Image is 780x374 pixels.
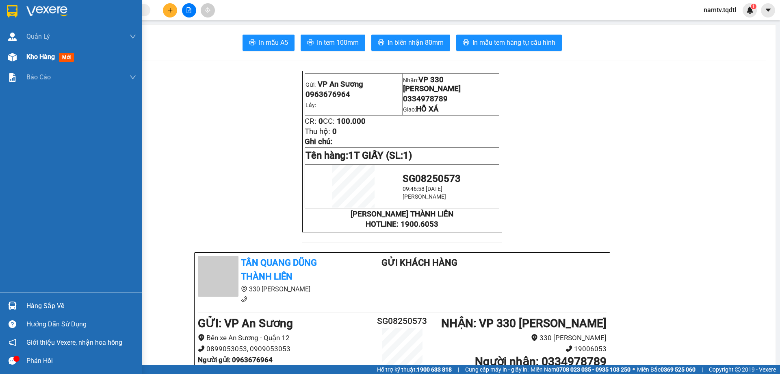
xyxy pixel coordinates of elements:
[8,33,17,41] img: warehouse-icon
[661,366,695,373] strong: 0369 525 060
[182,3,196,17] button: file-add
[305,117,316,126] span: CR:
[307,39,314,47] span: printer
[305,137,332,146] span: Ghi chú:
[9,320,16,328] span: question-circle
[436,332,607,343] li: 330 [PERSON_NAME]
[198,284,349,294] li: 330 [PERSON_NAME]
[4,55,10,60] span: environment
[305,90,350,99] span: 0963676964
[441,317,607,330] b: NHẬN : VP 330 [PERSON_NAME]
[198,317,293,330] b: GỬI : VP An Sương
[368,315,436,328] h2: SG08250573
[761,3,775,17] button: caret-down
[371,35,450,51] button: printerIn biên nhận 80mm
[403,193,446,200] span: [PERSON_NAME]
[403,150,412,161] span: 1)
[259,37,288,48] span: In mẫu A5
[205,7,210,13] span: aim
[317,37,359,48] span: In tem 100mm
[633,368,635,371] span: ⚪️
[417,366,452,373] strong: 1900 633 818
[198,345,205,352] span: phone
[198,332,368,343] li: Bến xe An Sương - Quận 12
[403,106,438,113] span: Giao:
[198,334,205,341] span: environment
[26,337,122,348] span: Giới thiệu Vexere, nhận hoa hồng
[348,150,412,161] span: 1T GIẤY (SL:
[637,365,695,374] span: Miền Bắc
[332,127,337,136] span: 0
[9,357,16,365] span: message
[305,150,412,161] span: Tên hàng:
[465,365,529,374] span: Cung cấp máy in - giấy in:
[475,355,607,368] b: Người nhận : 0334978789
[531,334,538,341] span: environment
[167,7,173,13] span: plus
[323,117,335,126] span: CC:
[4,44,56,53] li: VP VP An Sương
[388,37,444,48] span: In biên nhận 80mm
[403,75,499,93] p: Nhận:
[697,5,743,15] span: namtv.tqdtl
[4,4,118,35] li: Tân Quang Dũng Thành Liên
[8,302,17,310] img: warehouse-icon
[403,94,448,103] span: 0334978789
[7,5,17,17] img: logo-vxr
[26,53,55,61] span: Kho hàng
[472,37,555,48] span: In mẫu tem hàng tự cấu hình
[556,366,630,373] strong: 0708 023 035 - 0935 103 250
[8,73,17,82] img: solution-icon
[378,39,384,47] span: printer
[702,365,703,374] span: |
[249,39,256,47] span: printer
[416,105,438,114] span: HỒ XÁ
[243,35,295,51] button: printerIn mẫu A5
[163,3,177,17] button: plus
[403,186,442,192] span: 09:46:58 [DATE]
[8,53,17,61] img: warehouse-icon
[366,220,438,229] strong: HOTLINE: 1900.6053
[463,39,469,47] span: printer
[26,31,50,42] span: Quản Lý
[752,4,755,9] span: 1
[241,258,317,282] b: Tân Quang Dũng Thành Liên
[337,117,366,126] span: 100.000
[9,339,16,346] span: notification
[565,345,572,352] span: phone
[456,35,562,51] button: printerIn mẫu tem hàng tự cấu hình
[4,54,55,70] b: Bến xe An Sương - Quận 12
[130,33,136,40] span: down
[403,75,461,93] span: VP 330 [PERSON_NAME]
[26,355,136,367] div: Phản hồi
[198,356,273,364] b: Người gửi : 0963676964
[198,343,368,354] li: 0899053053, 0909053053
[301,35,365,51] button: printerIn tem 100mm
[765,7,772,14] span: caret-down
[241,296,247,302] span: phone
[377,365,452,374] span: Hỗ trợ kỹ thuật:
[381,258,457,268] b: Gửi khách hàng
[458,365,459,374] span: |
[746,7,754,14] img: icon-new-feature
[318,80,363,89] span: VP An Sương
[531,365,630,374] span: Miền Nam
[403,173,461,184] span: SG08250573
[318,117,323,126] span: 0
[241,286,247,292] span: environment
[130,74,136,81] span: down
[201,3,215,17] button: aim
[305,80,401,89] p: Gửi:
[436,343,607,354] li: 19006053
[56,44,108,62] li: VP VP 330 [PERSON_NAME]
[26,300,136,312] div: Hàng sắp về
[186,7,192,13] span: file-add
[351,210,453,219] strong: [PERSON_NAME] THÀNH LIÊN
[751,4,756,9] sup: 1
[26,318,136,330] div: Hướng dẫn sử dụng
[26,72,51,82] span: Báo cáo
[305,102,316,108] span: Lấy:
[59,53,74,62] span: mới
[305,127,330,136] span: Thu hộ:
[735,367,741,372] span: copyright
